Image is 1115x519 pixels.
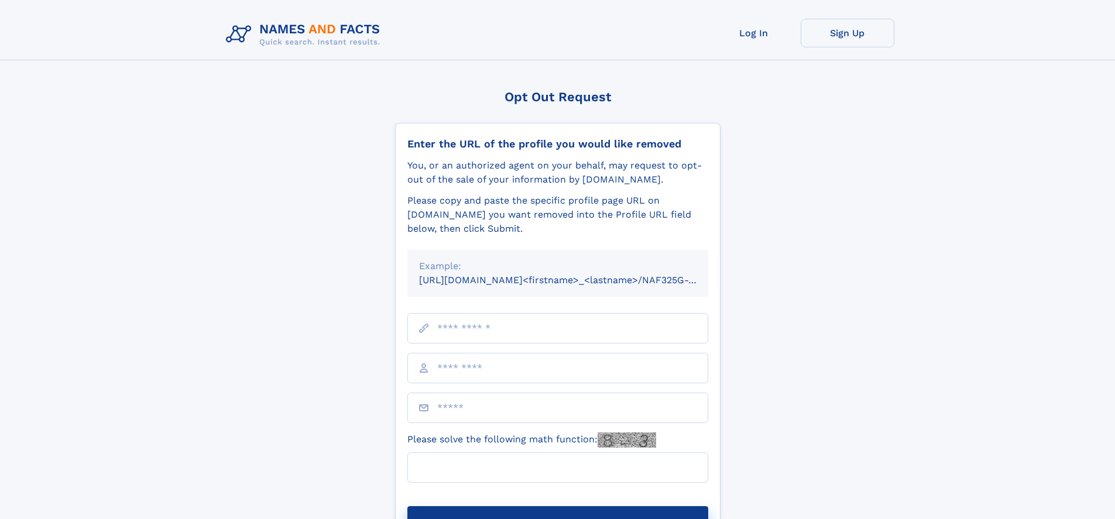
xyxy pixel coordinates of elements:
[407,138,708,150] div: Enter the URL of the profile you would like removed
[801,19,894,47] a: Sign Up
[395,90,721,104] div: Opt Out Request
[407,194,708,236] div: Please copy and paste the specific profile page URL on [DOMAIN_NAME] you want removed into the Pr...
[419,274,730,286] small: [URL][DOMAIN_NAME]<firstname>_<lastname>/NAF325G-xxxxxxxx
[407,159,708,187] div: You, or an authorized agent on your behalf, may request to opt-out of the sale of your informatio...
[221,19,390,50] img: Logo Names and Facts
[419,259,697,273] div: Example:
[707,19,801,47] a: Log In
[407,432,656,448] label: Please solve the following math function:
